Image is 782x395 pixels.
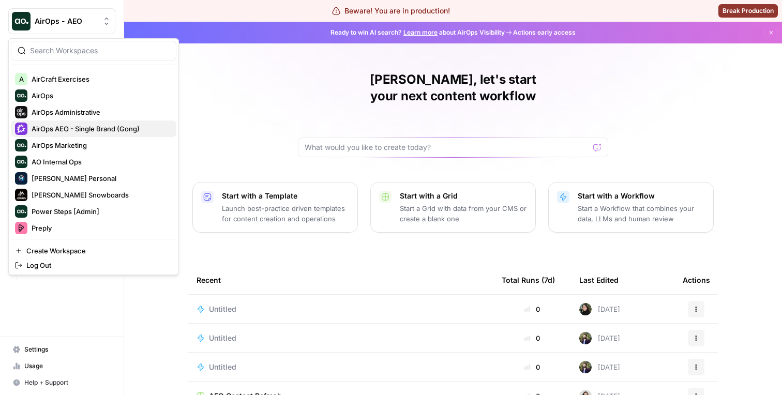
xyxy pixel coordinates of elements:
h1: [PERSON_NAME], let's start your next content workflow [298,71,608,104]
button: Start with a TemplateLaunch best-practice driven templates for content creation and operations [192,182,358,233]
p: Start with a Template [222,191,349,201]
a: Untitled [197,333,485,343]
span: AirOps Administrative [32,107,168,117]
img: Berna's Personal Logo [15,172,27,185]
span: AirOps Marketing [32,140,168,150]
span: Untitled [209,333,236,343]
button: Start with a WorkflowStart a Workflow that combines your data, LLMs and human review [548,182,714,233]
a: Untitled [197,304,485,314]
button: Start with a GridStart a Grid with data from your CMS or create a blank one [370,182,536,233]
div: Total Runs (7d) [502,266,555,294]
span: Ready to win AI search? about AirOps Visibility [330,28,505,37]
p: Start a Workflow that combines your data, LLMs and human review [578,203,705,224]
div: Recent [197,266,485,294]
img: AO Internal Ops Logo [15,156,27,168]
a: Log Out [11,258,176,272]
p: Start with a Grid [400,191,527,201]
div: Beware! You are in production! [332,6,450,16]
div: [DATE] [579,332,620,344]
button: Workspace: AirOps - AEO [8,8,115,34]
span: AirOps [32,90,168,101]
div: 0 [502,333,563,343]
span: Settings [24,345,111,354]
div: Last Edited [579,266,619,294]
div: Workspace: AirOps - AEO [8,38,179,275]
img: 4dqwcgipae5fdwxp9v51u2818epj [579,361,592,373]
img: AirOps Marketing Logo [15,139,27,151]
span: AirOps - AEO [35,16,97,26]
p: Launch best-practice driven templates for content creation and operations [222,203,349,224]
img: AirOps AEO - Single Brand (Gong) Logo [15,123,27,135]
button: Help + Support [8,374,115,391]
span: Create Workspace [26,246,168,256]
a: Settings [8,341,115,358]
span: AO Internal Ops [32,157,168,167]
span: AirOps AEO - Single Brand (Gong) [32,124,168,134]
span: [PERSON_NAME] Personal [32,173,168,184]
span: Log Out [26,260,168,270]
img: 4dqwcgipae5fdwxp9v51u2818epj [579,332,592,344]
span: Usage [24,361,111,371]
div: [DATE] [579,361,620,373]
div: 0 [502,304,563,314]
div: [DATE] [579,303,620,315]
img: Jones Snowboards Logo [15,189,27,201]
a: Usage [8,358,115,374]
img: AirOps Logo [15,89,27,102]
input: What would you like to create today? [305,142,589,153]
img: eoqc67reg7z2luvnwhy7wyvdqmsw [579,303,592,315]
input: Search Workspaces [30,45,170,56]
img: AirOps - AEO Logo [12,12,31,31]
span: Help + Support [24,378,111,387]
a: Untitled [197,362,485,372]
span: Untitled [209,304,236,314]
img: Power Steps [Admin] Logo [15,205,27,218]
img: AirOps Administrative Logo [15,106,27,118]
span: AirCraft Exercises [32,74,168,84]
img: Preply Logo [15,222,27,234]
p: Start a Grid with data from your CMS or create a blank one [400,203,527,224]
button: Break Production [718,4,778,18]
span: Preply [32,223,168,233]
a: Learn more [403,28,438,36]
span: Actions early access [513,28,576,37]
span: Power Steps [Admin] [32,206,168,217]
a: Create Workspace [11,244,176,258]
span: Untitled [209,362,236,372]
p: Start with a Workflow [578,191,705,201]
span: [PERSON_NAME] Snowboards [32,190,168,200]
div: Actions [683,266,710,294]
span: A [19,74,24,84]
div: 0 [502,362,563,372]
span: Break Production [723,6,774,16]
